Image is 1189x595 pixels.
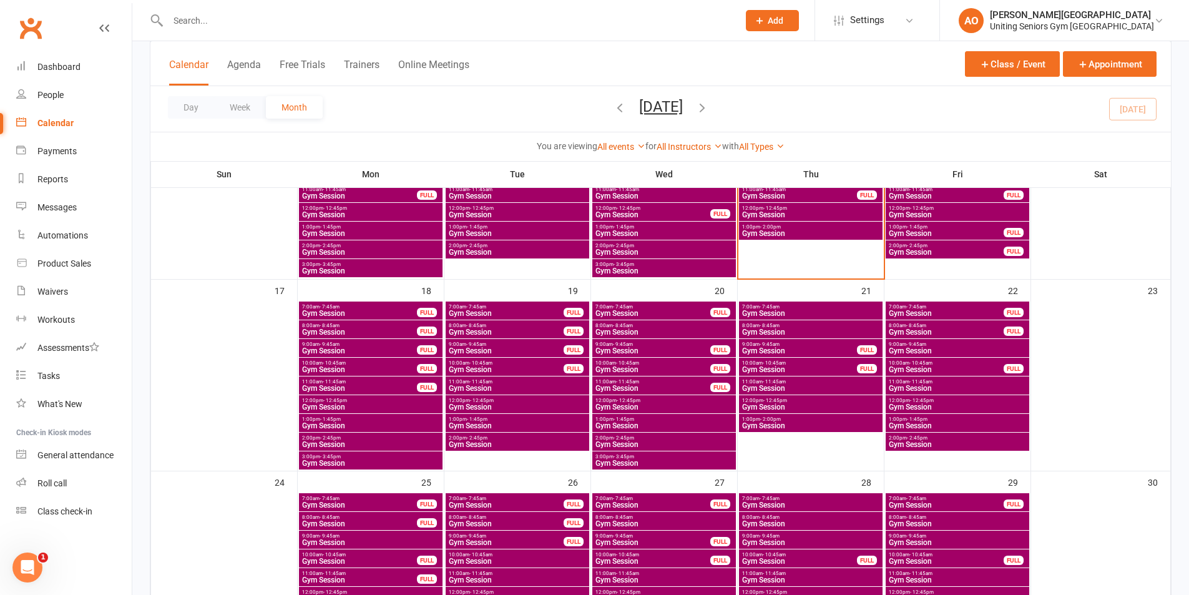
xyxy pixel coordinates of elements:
span: Gym Session [888,366,1004,373]
th: Sat [1031,161,1171,187]
div: Calendar [37,118,74,128]
span: Gym Session [888,310,1004,317]
a: Dashboard [16,53,132,81]
span: 3:00pm [301,454,440,460]
span: - 12:45pm [910,398,934,403]
span: 1:00pm [301,224,440,230]
span: 1:00pm [888,416,1027,422]
div: General attendance [37,450,114,460]
span: Gym Session [595,385,711,392]
span: - 11:45am [323,187,346,192]
span: - 2:45pm [614,435,634,441]
span: 11:00am [301,379,418,385]
span: Gym Session [301,403,440,411]
span: - 12:45pm [323,205,347,211]
span: Gym Session [888,211,1027,219]
span: - 11:45am [909,187,932,192]
span: Gym Session [888,248,1004,256]
span: - 1:45pm [320,416,341,422]
a: What's New [16,390,132,418]
a: Product Sales [16,250,132,278]
div: Automations [37,230,88,240]
span: 8:00am [301,323,418,328]
span: 7:00am [888,496,1004,501]
span: - 7:45am [760,496,780,501]
span: Gym Session [888,422,1027,430]
span: Gym Session [595,267,733,275]
span: 7:00am [741,304,880,310]
div: Waivers [37,287,68,297]
span: Gym Session [301,328,418,336]
div: FULL [1004,364,1024,373]
div: 17 [275,280,297,300]
span: 10:00am [595,360,711,366]
span: - 7:45am [466,304,486,310]
div: Uniting Seniors Gym [GEOGRAPHIC_DATA] [990,21,1154,32]
span: 9:00am [448,342,564,347]
div: FULL [417,345,437,355]
span: Gym Session [448,211,587,219]
span: 11:00am [888,187,1004,192]
a: Tasks [16,362,132,390]
span: 7:00am [448,496,564,501]
div: 24 [275,471,297,492]
span: - 9:45am [760,342,780,347]
span: - 9:45am [320,342,340,347]
div: 20 [715,280,737,300]
span: 7:00am [301,496,418,501]
span: Gym Session [595,347,711,355]
span: 12:00pm [741,398,880,403]
span: Gym Session [888,347,1027,355]
span: Gym Session [595,248,733,256]
span: 2:00pm [888,435,1027,441]
span: 11:00am [448,379,587,385]
span: Gym Session [301,310,418,317]
span: Gym Session [301,267,440,275]
span: - 11:45am [469,379,492,385]
span: - 2:45pm [907,435,927,441]
span: - 7:45am [760,304,780,310]
span: Gym Session [301,248,440,256]
span: 12:00pm [888,205,1027,211]
span: 12:00pm [888,398,1027,403]
span: - 7:45am [906,304,926,310]
div: Assessments [37,343,99,353]
span: 1:00pm [448,416,587,422]
div: FULL [710,345,730,355]
span: Gym Session [448,310,564,317]
div: Payments [37,146,77,156]
span: - 12:45pm [470,205,494,211]
span: Gym Session [448,366,564,373]
span: Gym Session [448,403,587,411]
span: - 1:45pm [320,224,341,230]
th: Mon [298,161,444,187]
span: 12:00pm [448,205,587,211]
div: FULL [564,345,584,355]
span: 3:00pm [595,262,733,267]
a: Clubworx [15,12,46,44]
strong: with [722,141,739,151]
a: People [16,81,132,109]
span: 9:00am [301,342,418,347]
span: - 11:45am [323,379,346,385]
span: Gym Session [595,366,711,373]
span: 9:00am [741,342,858,347]
span: - 7:45am [320,496,340,501]
button: Online Meetings [398,59,469,86]
span: 7:00am [595,496,711,501]
span: 3:00pm [301,262,440,267]
span: 12:00pm [448,398,587,403]
span: 2:00pm [448,435,587,441]
span: - 3:45pm [614,262,634,267]
strong: You are viewing [537,141,597,151]
a: Reports [16,165,132,194]
span: Gym Session [301,422,440,430]
th: Thu [738,161,884,187]
span: Gym Session [301,347,418,355]
span: 10:00am [741,360,858,366]
div: AO [959,8,984,33]
span: 12:00pm [595,398,733,403]
div: 30 [1148,471,1170,492]
span: Settings [850,6,884,34]
span: - 8:45am [320,323,340,328]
